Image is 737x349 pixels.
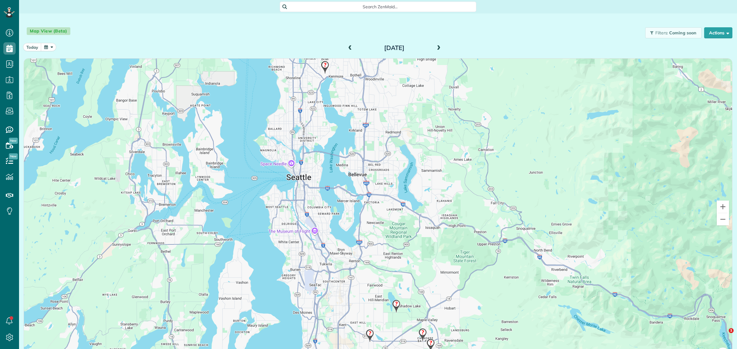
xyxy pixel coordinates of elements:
[716,328,731,343] iframe: Intercom live chat
[717,213,729,225] button: Zoom out
[27,27,70,35] span: Map View (Beta)
[704,27,732,38] button: Actions
[23,43,41,51] button: today
[9,153,18,159] span: New
[729,328,734,333] span: 1
[9,138,18,144] span: New
[655,30,668,36] span: Filters:
[356,44,433,51] h2: [DATE]
[669,30,697,36] span: Coming soon
[717,201,729,213] button: Zoom in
